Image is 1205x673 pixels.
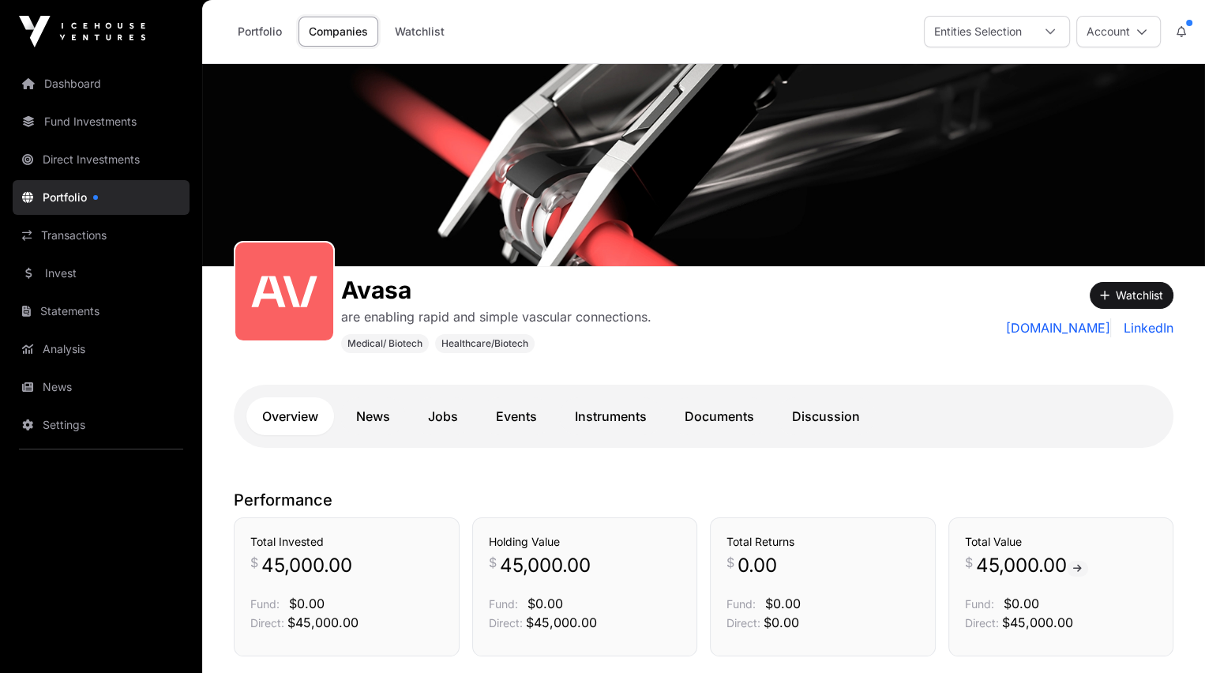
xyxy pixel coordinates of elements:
a: Dashboard [13,66,190,101]
span: Medical/ Biotech [347,337,422,350]
a: Companies [298,17,378,47]
span: $45,000.00 [287,615,358,630]
span: Healthcare/Biotech [441,337,528,350]
p: are enabling rapid and simple vascular connections. [341,307,651,326]
nav: Tabs [246,397,1161,435]
a: Statements [13,294,190,329]
a: Fund Investments [13,104,190,139]
span: 45,000.00 [500,553,591,578]
h1: Avasa [341,276,651,304]
span: 45,000.00 [261,553,352,578]
span: $0.00 [765,596,801,611]
span: $0.00 [527,596,563,611]
h3: Total Returns [726,534,919,550]
a: Settings [13,408,190,442]
button: Watchlist [1090,282,1173,309]
iframe: Chat Widget [1126,597,1205,673]
h3: Total Value [965,534,1158,550]
span: $0.00 [289,596,325,611]
button: Account [1076,16,1161,47]
span: $45,000.00 [1002,615,1073,630]
a: News [340,397,406,435]
span: Fund: [250,597,280,611]
a: Documents [669,397,770,435]
img: Icehouse Ventures Logo [19,16,145,47]
span: $ [489,553,497,572]
span: $0.00 [764,615,799,630]
span: $ [726,553,734,572]
span: $ [250,553,258,572]
span: $0.00 [1004,596,1039,611]
a: Watchlist [385,17,455,47]
a: [DOMAIN_NAME] [1006,318,1111,337]
a: Transactions [13,218,190,253]
a: Analysis [13,332,190,367]
span: Direct: [250,616,284,630]
a: Instruments [559,397,663,435]
a: Discussion [776,397,876,435]
img: SVGs_Avana.svg [242,249,327,334]
span: Fund: [726,597,756,611]
span: Fund: [965,597,994,611]
span: 0.00 [738,553,777,578]
h3: Holding Value [489,534,681,550]
a: News [13,370,190,404]
h3: Total Invested [250,534,443,550]
p: Performance [234,489,1173,511]
a: Portfolio [227,17,292,47]
a: Events [480,397,553,435]
span: Direct: [726,616,760,630]
a: LinkedIn [1117,318,1173,337]
span: Direct: [489,616,523,630]
a: Overview [246,397,334,435]
span: Fund: [489,597,518,611]
img: Avasa [202,64,1205,266]
span: $45,000.00 [526,615,597,630]
a: Portfolio [13,180,190,215]
a: Invest [13,256,190,291]
span: Direct: [965,616,999,630]
div: Entities Selection [925,17,1031,47]
span: $ [965,553,973,572]
a: Direct Investments [13,142,190,177]
a: Jobs [412,397,474,435]
span: 45,000.00 [976,553,1088,578]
